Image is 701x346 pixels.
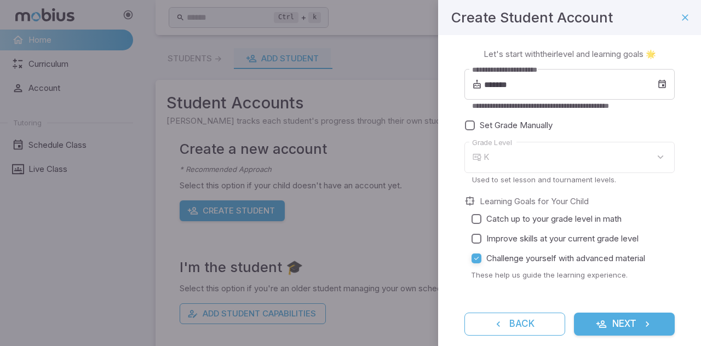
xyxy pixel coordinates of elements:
[484,48,656,60] p: Let's start with their level and learning goals 🌟
[464,313,565,336] button: Back
[472,175,667,184] p: Used to set lesson and tournament levels.
[574,313,675,336] button: Next
[480,119,553,131] span: Set Grade Manually
[472,137,512,148] label: Grade Level
[471,270,675,280] p: These help us guide the learning experience.
[480,195,589,207] label: Learning Goals for Your Child
[484,142,675,173] div: K
[486,233,639,245] span: Improve skills at your current grade level
[486,252,645,264] span: Challenge yourself with advanced material
[486,213,622,225] span: Catch up to your grade level in math
[451,7,613,28] h4: Create Student Account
